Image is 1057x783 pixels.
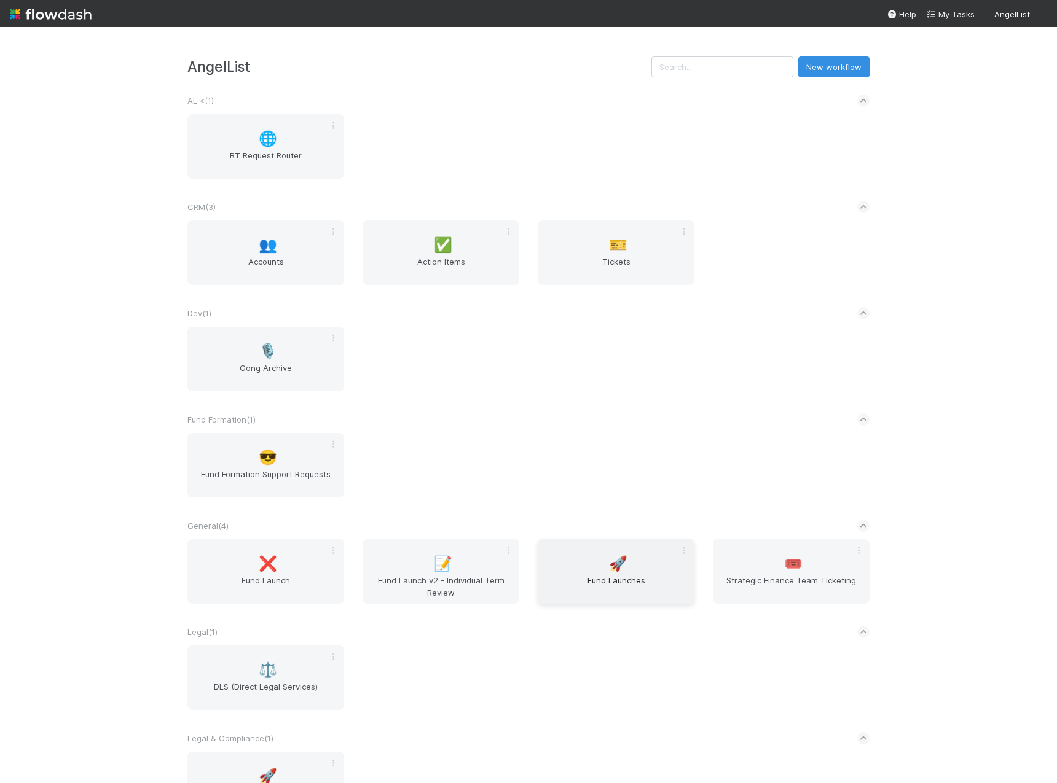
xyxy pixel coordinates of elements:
span: Accounts [192,255,339,280]
a: ✅Action Items [363,220,519,285]
span: Dev ( 1 ) [187,308,211,318]
span: Action Items [367,255,514,280]
a: 🎙️Gong Archive [187,327,344,391]
span: Fund Formation Support Requests [192,468,339,493]
div: Help [887,8,916,20]
span: Gong Archive [192,362,339,386]
span: My Tasks [926,9,975,19]
span: ✅ [434,237,452,253]
span: Legal & Compliance ( 1 ) [187,733,273,743]
span: 🎟️ [784,556,803,572]
a: My Tasks [926,8,975,20]
span: CRM ( 3 ) [187,202,216,212]
span: Strategic Finance Team Ticketing [718,574,865,599]
span: AngelList [994,9,1030,19]
input: Search... [651,56,793,77]
span: Legal ( 1 ) [187,627,218,637]
span: Tickets [543,255,690,280]
a: 🎟️Strategic Finance Team Ticketing [713,539,870,604]
span: Fund Launches [543,574,690,599]
span: 👥 [259,237,277,253]
a: 👥Accounts [187,220,344,285]
span: 🎫 [609,237,627,253]
a: 📝Fund Launch v2 - Individual Term Review [363,539,519,604]
span: Fund Formation ( 1 ) [187,415,256,424]
button: New workflow [798,56,870,77]
span: 🚀 [609,556,627,572]
h3: AngelList [187,58,651,75]
span: General ( 4 ) [187,521,229,531]
span: ❌ [259,556,277,572]
a: 🌐BT Request Router [187,114,344,179]
span: 🎙️ [259,343,277,359]
span: Fund Launch v2 - Individual Term Review [367,574,514,599]
a: ⚖️DLS (Direct Legal Services) [187,645,344,710]
span: 😎 [259,450,277,466]
a: ❌Fund Launch [187,539,344,604]
span: Fund Launch [192,574,339,599]
img: avatar_c747b287-0112-4b47-934f-47379b6131e2.png [1035,9,1047,21]
span: BT Request Router [192,149,339,174]
span: 📝 [434,556,452,572]
a: 🎫Tickets [538,220,694,285]
span: DLS (Direct Legal Services) [192,680,339,705]
a: 😎Fund Formation Support Requests [187,433,344,497]
a: 🚀Fund Launches [538,539,694,604]
img: logo-inverted-e16ddd16eac7371096b0.svg [10,4,92,25]
span: ⚖️ [259,662,277,678]
span: 🌐 [259,131,277,147]
span: AL < ( 1 ) [187,96,214,106]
